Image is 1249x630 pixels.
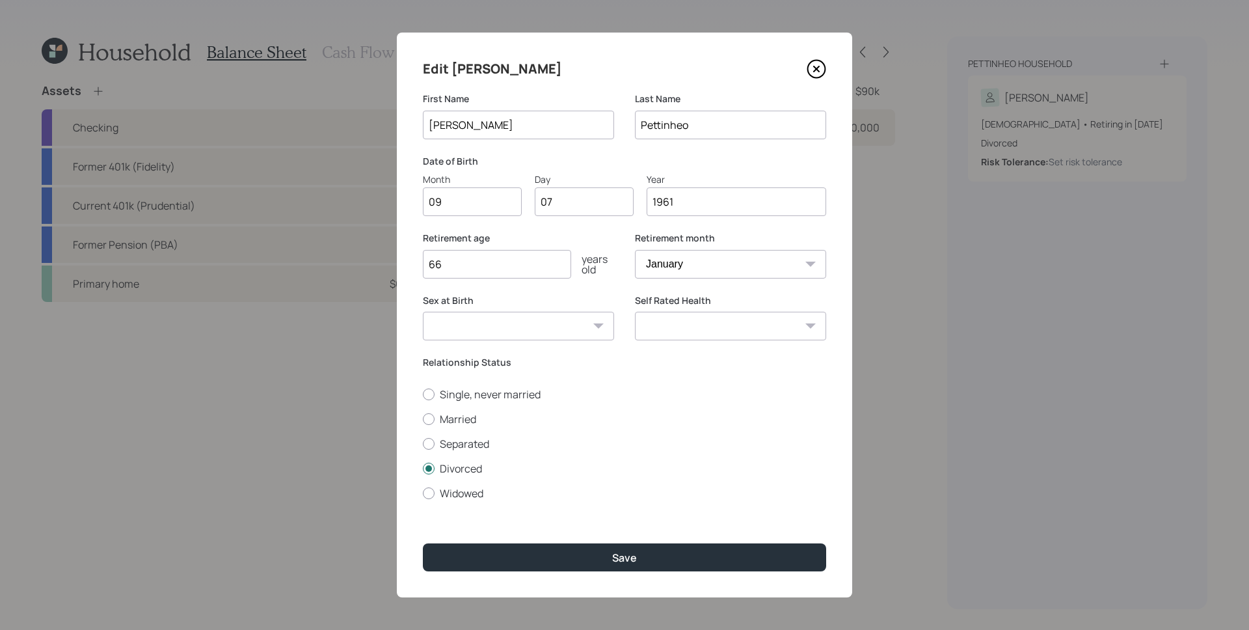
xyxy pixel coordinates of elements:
[423,92,614,105] label: First Name
[423,294,614,307] label: Sex at Birth
[423,543,826,571] button: Save
[423,232,614,245] label: Retirement age
[423,172,522,186] div: Month
[423,356,826,369] label: Relationship Status
[423,59,562,79] h4: Edit [PERSON_NAME]
[423,412,826,426] label: Married
[423,155,826,168] label: Date of Birth
[635,232,826,245] label: Retirement month
[635,294,826,307] label: Self Rated Health
[423,187,522,216] input: Month
[612,551,637,565] div: Save
[423,387,826,402] label: Single, never married
[535,172,634,186] div: Day
[647,172,826,186] div: Year
[635,92,826,105] label: Last Name
[647,187,826,216] input: Year
[423,486,826,500] label: Widowed
[423,461,826,476] label: Divorced
[535,187,634,216] input: Day
[423,437,826,451] label: Separated
[571,254,614,275] div: years old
